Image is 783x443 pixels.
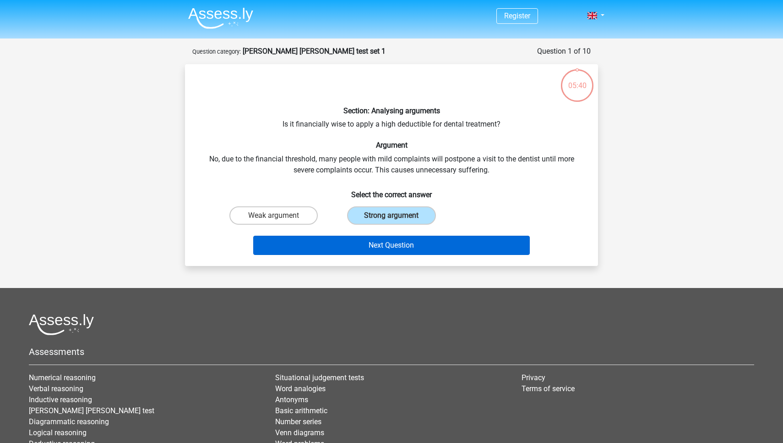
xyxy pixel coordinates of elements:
img: Assessly [188,7,253,29]
h6: Argument [200,141,583,150]
a: Situational judgement tests [275,373,364,382]
a: Diagrammatic reasoning [29,417,109,426]
h6: Section: Analysing arguments [200,106,583,115]
div: 05:40 [560,68,594,91]
a: Word analogies [275,384,326,393]
a: Antonyms [275,395,308,404]
h6: Select the correct answer [200,183,583,199]
small: Question category: [192,48,241,55]
a: [PERSON_NAME] [PERSON_NAME] test [29,406,154,415]
img: Assessly logo [29,314,94,335]
div: Is it financially wise to apply a high deductible for dental treatment? No, due to the financial ... [189,72,594,259]
a: Venn diagrams [275,428,324,437]
a: Basic arithmetic [275,406,327,415]
a: Terms of service [522,384,575,393]
a: Inductive reasoning [29,395,92,404]
a: Logical reasoning [29,428,87,437]
a: Verbal reasoning [29,384,83,393]
h5: Assessments [29,346,754,357]
label: Strong argument [347,206,435,225]
label: Weak argument [229,206,318,225]
button: Next Question [253,236,530,255]
a: Numerical reasoning [29,373,96,382]
a: Number series [275,417,321,426]
div: Question 1 of 10 [537,46,591,57]
strong: [PERSON_NAME] [PERSON_NAME] test set 1 [243,47,386,55]
a: Register [504,11,530,20]
a: Privacy [522,373,545,382]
